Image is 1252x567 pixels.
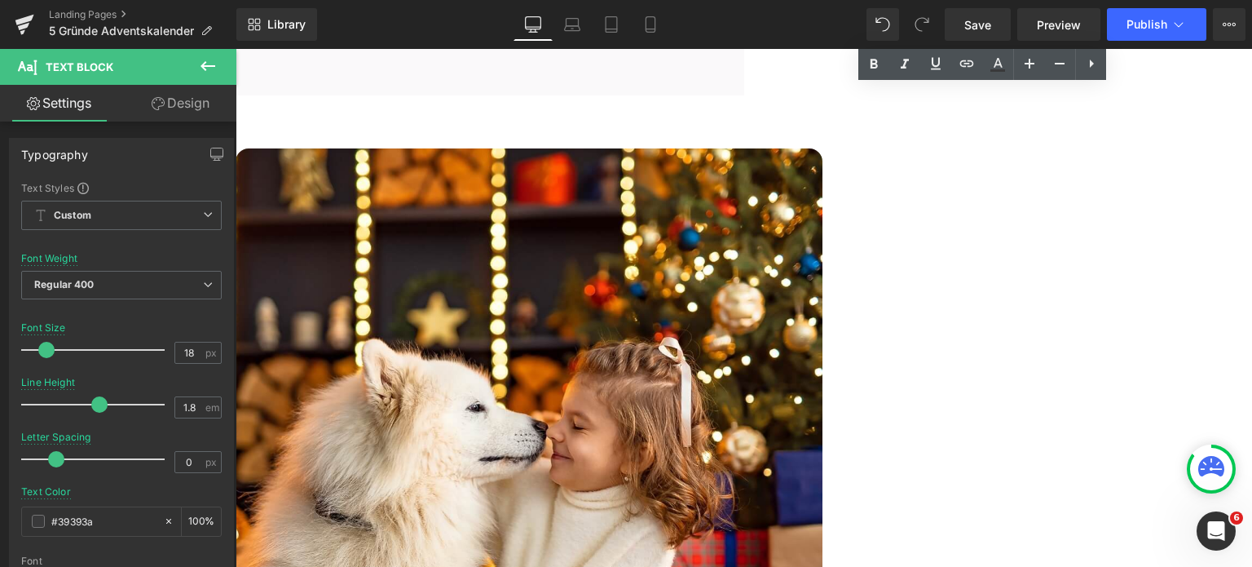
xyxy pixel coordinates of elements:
div: Text Styles [21,181,222,194]
span: 5 Gründe Adventskalender [49,24,194,38]
a: Tablet [592,8,631,41]
div: % [182,507,221,536]
input: Color [51,512,156,530]
div: Typography [21,139,88,162]
button: Redo [906,8,938,41]
span: Library [267,17,306,32]
button: Undo [866,8,899,41]
div: Letter Spacing [21,432,91,443]
div: Font [21,556,222,567]
a: Mobile [631,8,670,41]
div: Text Color [21,486,71,498]
span: px [205,457,219,467]
button: More [1213,8,1245,41]
div: Font Size [21,322,66,334]
b: Regular 400 [34,278,95,290]
span: px [205,348,219,358]
a: Landing Pages [49,8,236,21]
a: Design [121,85,240,122]
span: Text Block [46,60,113,73]
span: em [205,402,219,413]
a: New Library [236,8,317,41]
div: Line Height [21,377,75,388]
a: Laptop [553,8,592,41]
a: Desktop [514,8,553,41]
div: Font Weight [21,253,77,264]
iframe: Intercom live chat [1197,512,1236,551]
button: Publish [1107,8,1206,41]
span: Preview [1037,16,1081,33]
span: Publish [1126,18,1167,31]
span: 6 [1230,512,1243,525]
a: Preview [1017,8,1100,41]
b: Custom [54,209,91,223]
span: Save [964,16,991,33]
